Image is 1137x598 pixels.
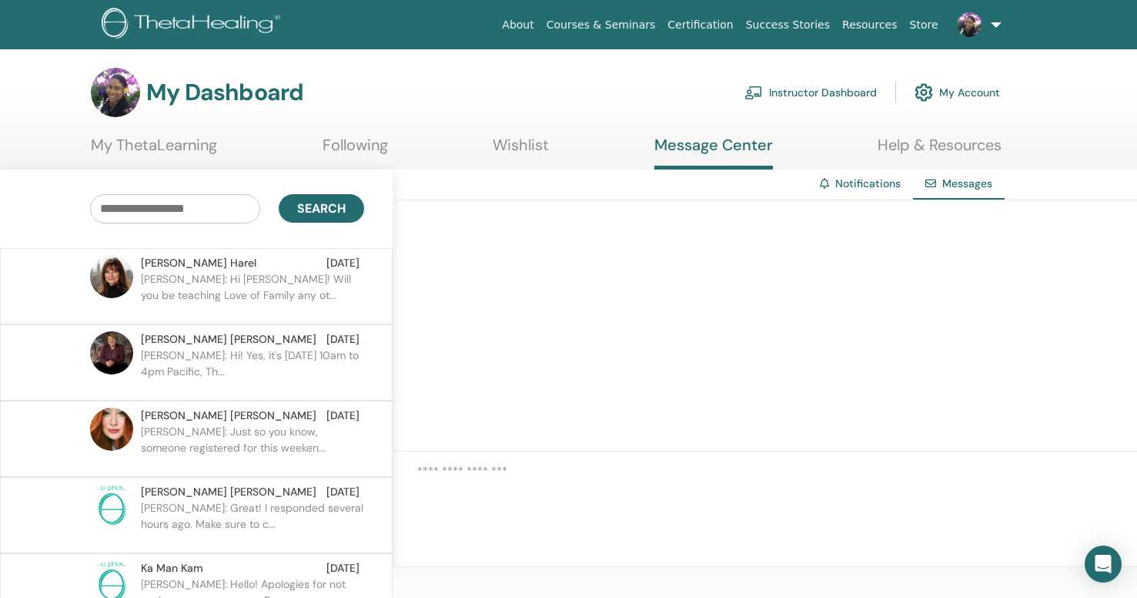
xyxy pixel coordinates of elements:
[654,136,773,170] a: Message Center
[141,500,364,546] p: [PERSON_NAME]: Great! I responded several hours ago. Make sure to c...
[540,11,662,39] a: Courses & Seminars
[297,200,346,217] span: Search
[326,560,359,576] span: [DATE]
[957,12,981,37] img: default.jpg
[141,331,316,348] span: [PERSON_NAME] [PERSON_NAME]
[1085,546,1122,583] div: Open Intercom Messenger
[91,68,140,117] img: default.jpg
[90,484,133,527] img: no-photo.png
[496,11,540,39] a: About
[141,560,203,576] span: Ka Man Kam
[836,11,904,39] a: Resources
[90,408,133,451] img: default.jpg
[91,136,217,166] a: My ThetaLearning
[146,79,303,106] h3: My Dashboard
[326,408,359,424] span: [DATE]
[90,255,133,298] img: default.jpg
[279,194,364,223] button: Search
[493,136,549,166] a: Wishlist
[915,76,1000,109] a: My Account
[942,176,992,190] span: Messages
[102,8,286,42] img: logo.png
[141,348,364,394] p: [PERSON_NAME]: Hi! Yes, it's [DATE] 10am to 4pm Pacific, Th...
[740,11,836,39] a: Success Stories
[326,255,359,271] span: [DATE]
[141,255,256,271] span: [PERSON_NAME] Harel
[141,424,364,470] p: [PERSON_NAME]: Just so you know, someone registered for this weeken...
[141,484,316,500] span: [PERSON_NAME] [PERSON_NAME]
[326,484,359,500] span: [DATE]
[90,331,133,375] img: default.jpg
[744,76,877,109] a: Instructor Dashboard
[141,408,316,424] span: [PERSON_NAME] [PERSON_NAME]
[661,11,739,39] a: Certification
[326,331,359,348] span: [DATE]
[904,11,945,39] a: Store
[878,136,1002,166] a: Help & Resources
[323,136,388,166] a: Following
[835,176,901,190] a: Notifications
[141,271,364,317] p: [PERSON_NAME]: Hi [PERSON_NAME]! Will you be teaching Love of Family any ot...
[915,79,933,106] img: cog.svg
[744,86,763,99] img: chalkboard-teacher.svg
